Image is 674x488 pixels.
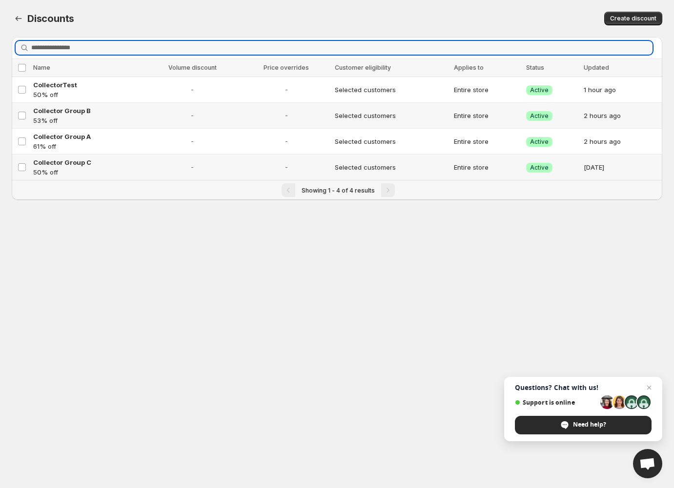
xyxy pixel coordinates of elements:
[515,416,652,434] span: Need help?
[581,155,662,180] td: [DATE]
[633,449,662,478] a: Open chat
[33,80,141,90] a: CollectorTest
[33,64,50,71] span: Name
[33,157,141,167] a: Collector Group C
[244,85,329,95] span: -
[302,187,375,194] span: Showing 1 - 4 of 4 results
[33,116,141,125] p: 53% off
[33,158,91,166] span: Collector Group C
[147,111,238,120] span: -
[530,112,549,120] span: Active
[584,64,609,71] span: Updated
[454,64,484,71] span: Applies to
[264,64,309,71] span: Price overrides
[33,167,141,177] p: 50% off
[33,133,91,140] span: Collector Group A
[451,103,523,129] td: Entire store
[581,77,662,103] td: 1 hour ago
[332,103,451,129] td: Selected customers
[332,129,451,155] td: Selected customers
[147,85,238,95] span: -
[530,138,549,146] span: Active
[244,137,329,146] span: -
[604,12,662,25] button: Create discount
[33,90,141,99] p: 50% off
[33,81,77,89] span: CollectorTest
[168,64,217,71] span: Volume discount
[515,384,652,391] span: Questions? Chat with us!
[451,129,523,155] td: Entire store
[451,155,523,180] td: Entire store
[12,12,25,25] button: Back to dashboard
[332,77,451,103] td: Selected customers
[451,77,523,103] td: Entire store
[530,164,549,172] span: Active
[530,86,549,94] span: Active
[335,64,391,71] span: Customer eligibility
[27,13,74,24] span: Discounts
[244,111,329,120] span: -
[244,162,329,172] span: -
[581,103,662,129] td: 2 hours ago
[610,15,656,22] span: Create discount
[526,64,544,71] span: Status
[33,107,91,115] span: Collector Group B
[33,106,141,116] a: Collector Group B
[515,399,597,406] span: Support is online
[147,137,238,146] span: -
[332,155,451,180] td: Selected customers
[33,132,141,141] a: Collector Group A
[147,162,238,172] span: -
[581,129,662,155] td: 2 hours ago
[33,141,141,151] p: 61% off
[12,180,662,200] nav: Pagination
[573,420,606,429] span: Need help?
